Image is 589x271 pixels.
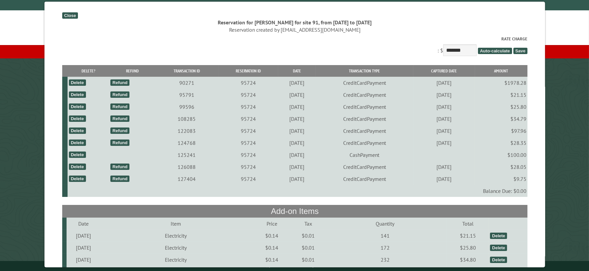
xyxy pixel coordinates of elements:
td: 95724 [218,161,278,173]
td: [DATE] [413,89,475,101]
td: $0.01 [293,242,323,254]
div: Delete [69,164,86,170]
td: $21.15 [475,89,527,101]
td: 125241 [155,149,218,161]
div: Delete [490,257,507,263]
td: CreditCardPayment [315,125,413,137]
div: Delete [69,79,86,86]
td: CreditCardPayment [315,113,413,125]
td: Electricity [100,230,250,242]
td: CashPayment [315,149,413,161]
td: [DATE] [278,173,315,185]
td: 126088 [155,161,218,173]
td: CreditCardPayment [315,89,413,101]
td: Price [251,218,293,230]
th: Refund [109,65,155,77]
td: 95724 [218,89,278,101]
td: 95724 [218,137,278,149]
td: Tax [293,218,323,230]
td: [DATE] [278,89,315,101]
div: Refund [110,127,129,134]
td: CreditCardPayment [315,137,413,149]
div: Delete [69,127,86,134]
div: Refund [110,91,129,98]
td: 124768 [155,137,218,149]
div: Delete [69,176,86,182]
td: [DATE] [278,161,315,173]
div: Delete [69,115,86,122]
td: $25.80 [475,101,527,113]
div: Refund [110,103,129,110]
div: Refund [110,140,129,146]
td: 122083 [155,125,218,137]
span: Auto-calculate [478,48,512,54]
td: [DATE] [66,254,101,266]
td: [DATE] [278,137,315,149]
td: 95724 [218,125,278,137]
td: [DATE] [278,77,315,89]
td: $9.75 [475,173,527,185]
td: [DATE] [66,242,101,254]
td: 232 [323,254,447,266]
th: Captured Date [413,65,475,77]
div: Refund [110,176,129,182]
th: Amount [475,65,527,77]
td: [DATE] [413,113,475,125]
td: 95724 [218,149,278,161]
td: [DATE] [413,137,475,149]
td: [DATE] [413,125,475,137]
span: Save [513,48,527,54]
div: Delete [69,152,86,158]
td: $97.96 [475,125,527,137]
td: 95724 [218,77,278,89]
td: $0.01 [293,230,323,242]
td: 141 [323,230,447,242]
div: Delete [490,245,507,251]
td: Date [66,218,101,230]
td: 95791 [155,89,218,101]
td: CreditCardPayment [315,101,413,113]
small: © Campground Commander LLC. All rights reserved. [257,264,332,268]
th: Delete? [68,65,109,77]
td: [DATE] [413,173,475,185]
td: [DATE] [66,230,101,242]
td: [DATE] [413,77,475,89]
div: Refund [110,164,129,170]
td: CreditCardPayment [315,173,413,185]
td: 172 [323,242,447,254]
td: Electricity [100,242,250,254]
td: $34.79 [475,113,527,125]
label: Rate Charge [62,36,527,42]
td: [DATE] [278,113,315,125]
th: Reservation ID [218,65,278,77]
td: [DATE] [413,161,475,173]
td: $28.35 [475,137,527,149]
td: 95724 [218,173,278,185]
td: 95724 [218,113,278,125]
td: $21.15 [447,230,489,242]
div: Reservation for [PERSON_NAME] for site 91, from [DATE] to [DATE] [62,19,527,26]
th: Transaction ID [155,65,218,77]
td: [DATE] [278,125,315,137]
td: 127404 [155,173,218,185]
td: Balance Due: $0.00 [68,185,527,197]
td: Quantity [323,218,447,230]
td: Electricity [100,254,250,266]
td: CreditCardPayment [315,77,413,89]
td: $34.80 [447,254,489,266]
div: Refund [110,79,129,86]
div: Refund [110,115,129,122]
td: $1978.28 [475,77,527,89]
td: $0.14 [251,242,293,254]
td: [DATE] [278,101,315,113]
div: Delete [69,140,86,146]
td: Total [447,218,489,230]
td: 95724 [218,101,278,113]
td: 90271 [155,77,218,89]
td: [DATE] [278,149,315,161]
th: Add-on Items [62,205,527,218]
div: Reservation created by [EMAIL_ADDRESS][DOMAIN_NAME] [62,26,527,33]
td: $25.80 [447,242,489,254]
td: 108285 [155,113,218,125]
td: 99596 [155,101,218,113]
